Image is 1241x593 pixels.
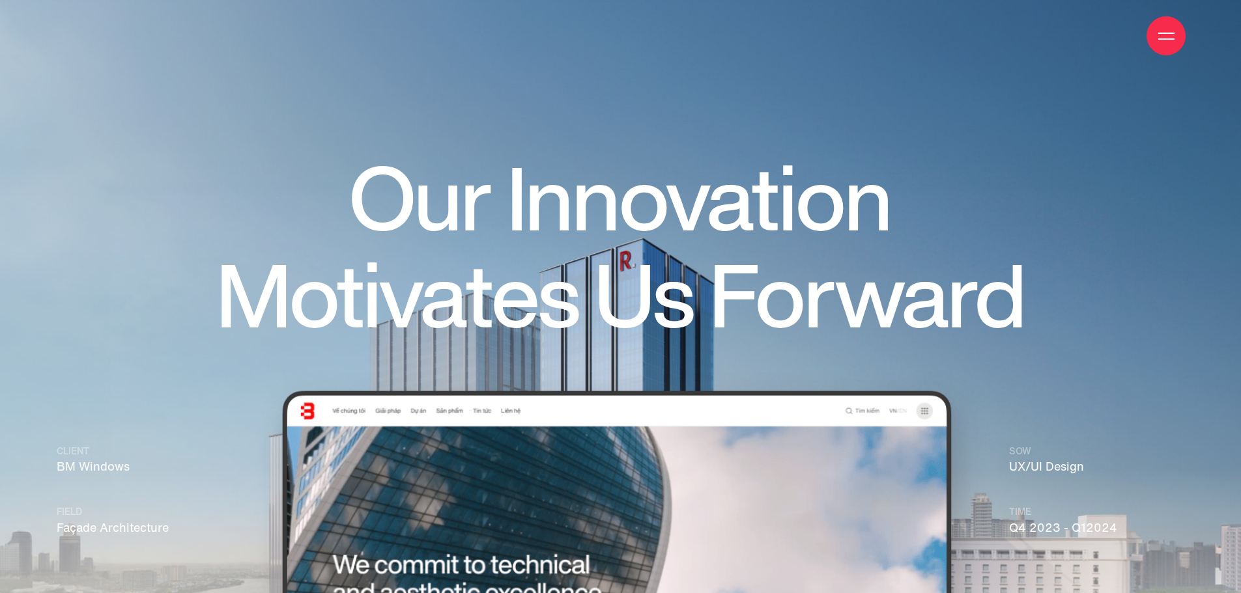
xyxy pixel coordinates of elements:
p: UX/UI Design [1009,445,1184,476]
small: Client [57,445,231,459]
p: Façade Architecture [57,505,231,537]
small: SOW [1009,445,1184,459]
p: BM Windows [57,445,231,476]
small: Field [57,505,231,519]
h1: Our Innovation Motivates Us Forward [152,152,1089,345]
p: Q4 2023 - Q1 2024 [1009,505,1184,537]
small: Time [1009,505,1184,519]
